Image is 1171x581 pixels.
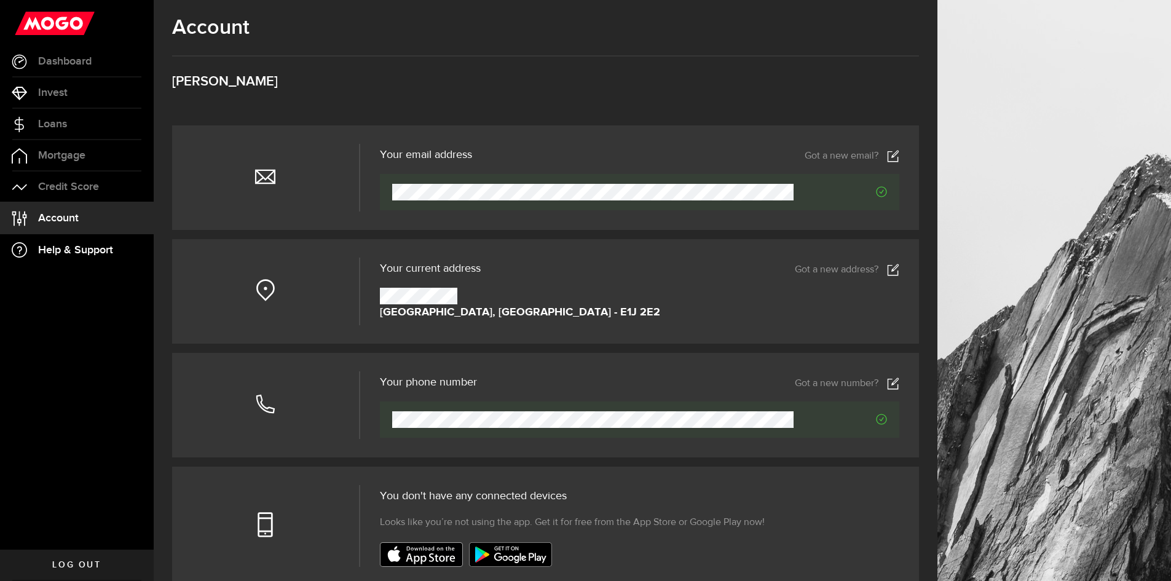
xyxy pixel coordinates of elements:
[794,186,887,197] span: Verified
[172,75,919,89] h3: [PERSON_NAME]
[38,245,113,256] span: Help & Support
[52,561,101,569] span: Log out
[380,149,472,160] h3: Your email address
[38,181,99,192] span: Credit Score
[38,87,68,98] span: Invest
[380,515,765,530] span: Looks like you’re not using the app. Get it for free from the App Store or Google Play now!
[38,119,67,130] span: Loans
[794,414,887,425] span: Verified
[380,263,481,274] span: Your current address
[469,542,552,567] img: badge-google-play.svg
[38,56,92,67] span: Dashboard
[805,150,899,162] a: Got a new email?
[380,542,463,567] img: badge-app-store.svg
[795,377,899,390] a: Got a new number?
[38,150,85,161] span: Mortgage
[38,213,79,224] span: Account
[795,264,899,276] a: Got a new address?
[380,377,477,388] h3: Your phone number
[380,491,567,502] span: You don't have any connected devices
[380,304,660,321] strong: [GEOGRAPHIC_DATA], [GEOGRAPHIC_DATA] - E1J 2E2
[10,5,47,42] button: Open LiveChat chat widget
[172,15,919,40] h1: Account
